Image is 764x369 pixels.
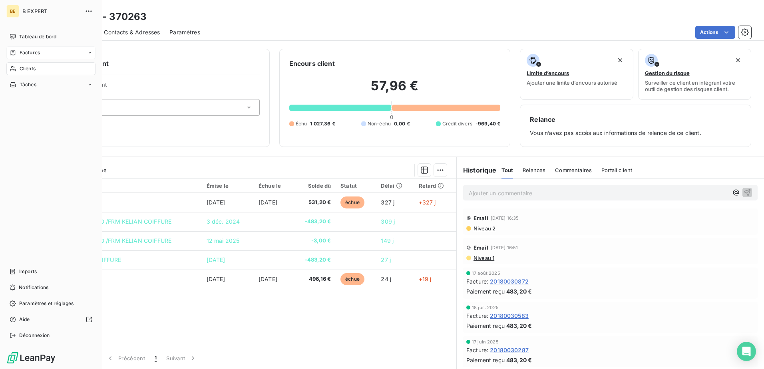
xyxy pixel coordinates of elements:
span: Crédit divers [442,120,472,127]
h6: Encours client [289,59,335,68]
span: Commentaires [555,167,592,173]
span: 0 [390,114,393,120]
span: -3,00 € [297,237,331,245]
span: Paiement reçu [466,287,505,296]
button: Actions [695,26,735,39]
div: Échue le [259,183,288,189]
div: BE [6,5,19,18]
span: -969,40 € [476,120,500,127]
button: 1 [150,350,161,367]
span: Email [474,244,488,251]
span: [DATE] [259,276,277,282]
h6: Relance [530,115,741,124]
span: Échu [296,120,307,127]
button: Gestion du risqueSurveiller ce client en intégrant votre outil de gestion des risques client. [638,49,751,100]
span: Limite d’encours [527,70,569,76]
span: Facture : [466,277,488,286]
span: Paiement reçu [466,356,505,364]
div: Open Intercom Messenger [737,342,756,361]
span: Paramètres et réglages [19,300,74,307]
span: Gestion du risque [645,70,690,76]
span: Imports [19,268,37,275]
span: +19 j [419,276,432,282]
span: 17 juin 2025 [472,339,499,344]
span: SEPA TFR RCVD /FRM KELIAN COIFFURE [60,218,171,225]
span: Propriétés Client [64,81,260,93]
span: 309 j [381,218,395,225]
h6: Historique [457,165,497,175]
span: [DATE] [207,256,225,263]
span: [DATE] [259,199,277,206]
span: 18 juil. 2025 [472,305,499,310]
h2: 57,96 € [289,78,501,102]
span: B EXPERT [22,8,80,14]
span: 24 j [381,276,391,282]
div: Référence [60,182,197,189]
span: 20180030287 [490,346,529,354]
span: Portail client [601,167,632,173]
div: Délai [381,183,409,189]
div: Vous n’avez pas accès aux informations de relance de ce client. [530,115,741,137]
span: +327 j [419,199,436,206]
span: 496,16 € [297,275,331,283]
span: 483,20 € [506,321,532,330]
span: Facture : [466,346,488,354]
span: échue [340,273,364,285]
span: 17 août 2025 [472,271,500,276]
span: 483,20 € [506,356,532,364]
span: 0,00 € [394,120,410,127]
span: Non-échu [368,120,391,127]
span: 1 [155,354,157,362]
span: Paramètres [169,28,200,36]
span: Tâches [20,81,36,88]
div: Solde dû [297,183,331,189]
span: Relances [523,167,545,173]
span: Tout [501,167,513,173]
span: 149 j [381,237,394,244]
span: -483,20 € [297,218,331,226]
span: Facture : [466,311,488,320]
span: Déconnexion [19,332,50,339]
button: Précédent [101,350,150,367]
div: Émise le [207,183,249,189]
span: Aide [19,316,30,323]
span: Surveiller ce client en intégrant votre outil de gestion des risques client. [645,79,744,92]
div: Retard [419,183,452,189]
a: Aide [6,313,95,326]
span: Notifications [19,284,48,291]
h3: Kelian - 370263 [70,10,147,24]
span: 531,20 € [297,198,331,206]
span: [DATE] 16:35 [491,216,519,220]
span: 12 mai 2025 [207,237,240,244]
span: Contacts & Adresses [104,28,160,36]
span: 20180030583 [490,311,529,320]
span: Tableau de bord [19,33,56,40]
span: 1 027,36 € [310,120,335,127]
button: Suivant [161,350,202,367]
span: [DATE] [207,199,225,206]
span: Paiement reçu [466,321,505,330]
span: [DATE] [207,276,225,282]
span: Niveau 2 [473,225,495,232]
span: SEPA TFR RCVD /FRM KELIAN COIFFURE [60,237,171,244]
span: 483,20 € [506,287,532,296]
span: [DATE] 16:51 [491,245,518,250]
span: 3 déc. 2024 [207,218,240,225]
span: Niveau 1 [473,255,494,261]
span: Ajouter une limite d’encours autorisé [527,79,617,86]
span: Clients [20,65,36,72]
span: échue [340,196,364,208]
button: Limite d’encoursAjouter une limite d’encours autorisé [520,49,633,100]
span: 27 j [381,256,391,263]
div: Statut [340,183,371,189]
span: 20180030872 [490,277,529,286]
span: Factures [20,49,40,56]
span: -483,20 € [297,256,331,264]
img: Logo LeanPay [6,351,56,364]
h6: Informations client [48,59,260,68]
span: Email [474,215,488,221]
span: 327 j [381,199,394,206]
